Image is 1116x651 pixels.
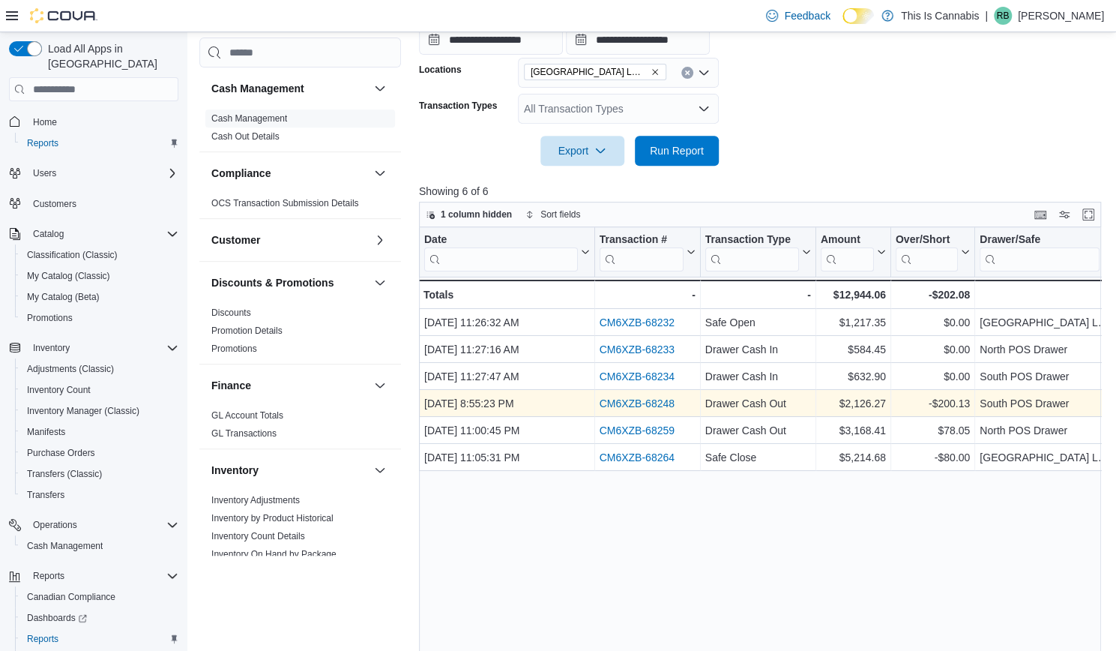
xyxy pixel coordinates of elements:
[27,405,139,417] span: Inventory Manager (Classic)
[27,516,83,534] button: Operations
[3,337,184,358] button: Inventory
[424,368,590,386] div: [DATE] 11:27:47 AM
[27,468,102,480] span: Transfers (Classic)
[21,630,64,648] a: Reports
[896,233,958,271] div: Over/Short
[424,395,590,413] div: [DATE] 8:55:23 PM
[15,484,184,505] button: Transfers
[15,421,184,442] button: Manifests
[821,368,886,386] div: $632.90
[27,249,118,261] span: Classification (Classic)
[371,231,389,249] button: Customer
[821,395,886,413] div: $2,126.27
[681,67,693,79] button: Clear input
[760,1,836,31] a: Feedback
[211,325,283,336] a: Promotion Details
[211,427,277,439] span: GL Transactions
[821,233,874,271] div: Amount
[424,233,590,271] button: Date
[33,116,57,128] span: Home
[980,368,1112,386] div: South POS Drawer
[211,275,368,290] button: Discounts & Promotions
[211,530,305,542] span: Inventory Count Details
[424,341,590,359] div: [DATE] 11:27:16 AM
[705,233,799,271] div: Transaction Type
[27,194,178,213] span: Customers
[821,233,886,271] button: Amount
[566,25,710,55] input: Press the down key to open a popover containing a calendar.
[3,223,184,244] button: Catalog
[821,449,886,467] div: $5,214.68
[896,286,970,304] div: -$202.08
[985,7,988,25] p: |
[980,422,1112,440] div: North POS Drawer
[21,309,79,327] a: Promotions
[21,444,101,462] a: Purchase Orders
[27,591,115,603] span: Canadian Compliance
[980,314,1112,332] div: [GEOGRAPHIC_DATA] LOCATION
[371,164,389,182] button: Compliance
[540,136,624,166] button: Export
[599,286,695,304] div: -
[821,341,886,359] div: $584.45
[15,286,184,307] button: My Catalog (Beta)
[705,422,811,440] div: Drawer Cash Out
[371,376,389,394] button: Finance
[27,426,65,438] span: Manifests
[211,81,368,96] button: Cash Management
[896,422,970,440] div: $78.05
[21,402,178,420] span: Inventory Manager (Classic)
[15,133,184,154] button: Reports
[199,194,401,218] div: Compliance
[27,270,110,282] span: My Catalog (Classic)
[3,163,184,184] button: Users
[15,463,184,484] button: Transfers (Classic)
[21,609,93,627] a: Dashboards
[21,444,178,462] span: Purchase Orders
[784,8,830,23] span: Feedback
[21,134,178,152] span: Reports
[980,449,1112,467] div: [GEOGRAPHIC_DATA] LOCATION
[599,344,674,356] a: CM6XZB-68233
[21,381,178,399] span: Inventory Count
[424,233,578,247] div: Date
[21,609,178,627] span: Dashboards
[21,423,71,441] a: Manifests
[21,360,120,378] a: Adjustments (Classic)
[424,314,590,332] div: [DATE] 11:26:32 AM
[599,371,674,383] a: CM6XZB-68234
[896,314,970,332] div: $0.00
[21,288,178,306] span: My Catalog (Beta)
[21,588,178,606] span: Canadian Compliance
[980,341,1112,359] div: North POS Drawer
[821,314,886,332] div: $1,217.35
[705,286,811,304] div: -
[901,7,979,25] p: This Is Cannabis
[21,402,145,420] a: Inventory Manager (Classic)
[27,137,58,149] span: Reports
[896,233,970,271] button: Over/Short
[698,103,710,115] button: Open list of options
[21,267,116,285] a: My Catalog (Classic)
[211,512,334,524] span: Inventory by Product Historical
[15,535,184,556] button: Cash Management
[211,275,334,290] h3: Discounts & Promotions
[15,307,184,328] button: Promotions
[424,422,590,440] div: [DATE] 11:00:45 PM
[27,112,178,130] span: Home
[980,233,1100,271] div: Drawer/Safe
[705,341,811,359] div: Drawer Cash In
[3,514,184,535] button: Operations
[211,325,283,337] span: Promotion Details
[21,381,97,399] a: Inventory Count
[33,570,64,582] span: Reports
[21,288,106,306] a: My Catalog (Beta)
[27,567,70,585] button: Reports
[211,232,368,247] button: Customer
[3,193,184,214] button: Customers
[821,233,874,247] div: Amount
[980,233,1100,247] div: Drawer/Safe
[21,246,124,264] a: Classification (Classic)
[15,586,184,607] button: Canadian Compliance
